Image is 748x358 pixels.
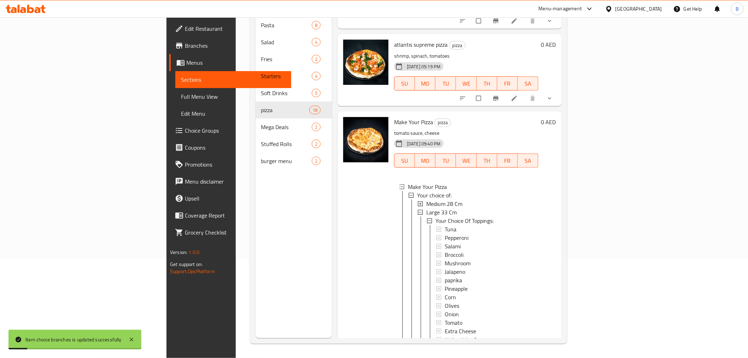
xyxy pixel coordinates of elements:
[185,228,286,237] span: Grocery Checklist
[445,284,468,293] span: Pineapple
[497,76,518,91] button: FR
[449,41,466,50] div: pizza
[488,91,505,106] button: Branch-specific-item
[408,183,447,191] span: Make Your Pizza
[488,13,505,29] button: Branch-specific-item
[445,276,462,284] span: paprika
[312,56,320,63] span: 2
[415,76,436,91] button: MO
[261,72,312,80] span: Starters
[256,152,332,169] div: burger menu2
[418,79,433,89] span: MO
[542,91,559,106] button: show more
[456,154,477,168] button: WE
[256,102,332,119] div: pizza18
[312,22,320,29] span: 8
[169,190,291,207] a: Upsell
[169,207,291,224] a: Coverage Report
[343,117,388,162] img: Make Your Pizza
[169,156,291,173] a: Promotions
[312,73,320,80] span: 4
[449,41,465,50] span: pizza
[394,117,433,127] span: Make Your Pizza
[436,154,456,168] button: TU
[521,79,536,89] span: SA
[261,89,312,97] span: Soft Drinks
[185,194,286,203] span: Upsell
[436,216,493,225] span: Your Choice Of Toppings:
[170,248,187,257] span: Version:
[541,117,556,127] h6: 0 AED
[394,52,538,60] p: shrimp, spinach, tomatoes
[472,14,487,28] span: Select to update
[518,76,538,91] button: SA
[500,156,515,166] span: FR
[394,154,415,168] button: SU
[455,13,472,29] button: sort-choices
[188,248,199,257] span: 1.0.0
[256,85,332,102] div: Soft Drinks5
[261,21,312,29] span: Pasta
[175,71,291,88] a: Sections
[394,76,415,91] button: SU
[169,20,291,37] a: Edit Restaurant
[312,39,320,46] span: 4
[542,13,559,29] button: show more
[185,126,286,135] span: Choice Groups
[312,38,321,46] div: items
[261,55,312,63] span: Fries
[169,122,291,139] a: Choice Groups
[169,139,291,156] a: Coupons
[261,38,312,46] span: Salad
[312,21,321,29] div: items
[185,160,286,169] span: Promotions
[445,301,459,310] span: Olives
[185,211,286,220] span: Coverage Report
[312,90,320,97] span: 5
[511,95,519,102] a: Edit menu item
[25,336,122,343] div: Item choice branches is updated successfully
[312,55,321,63] div: items
[497,154,518,168] button: FR
[256,14,332,172] nav: Menu sections
[459,156,474,166] span: WE
[477,154,497,168] button: TH
[525,91,542,106] button: delete
[541,40,556,50] h6: 0 AED
[312,140,321,148] div: items
[185,24,286,33] span: Edit Restaurant
[436,76,456,91] button: TU
[521,156,536,166] span: SA
[480,79,495,89] span: TH
[312,158,320,164] span: 2
[169,224,291,241] a: Grocery Checklist
[181,109,286,118] span: Edit Menu
[185,143,286,152] span: Coupons
[404,63,443,70] span: [DATE] 05:19 PM
[445,250,463,259] span: Broccoli
[518,154,538,168] button: SA
[261,106,309,114] span: pizza
[546,95,553,102] svg: Show Choices
[256,135,332,152] div: Stuffed Rolls2
[312,72,321,80] div: items
[261,123,312,131] div: Mega Deals
[445,335,488,344] span: Hollandaise Sauce
[445,267,465,276] span: Jalapeno
[615,5,662,13] div: [GEOGRAPHIC_DATA]
[445,318,462,327] span: Tomato
[343,40,388,85] img: atlantis supreme pizza
[170,267,215,276] a: Support.OpsPlatform
[480,156,495,166] span: TH
[445,293,456,301] span: Corn
[312,123,321,131] div: items
[169,54,291,71] a: Menus
[256,119,332,135] div: Mega Deals2
[186,58,286,67] span: Menus
[309,106,321,114] div: items
[185,41,286,50] span: Branches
